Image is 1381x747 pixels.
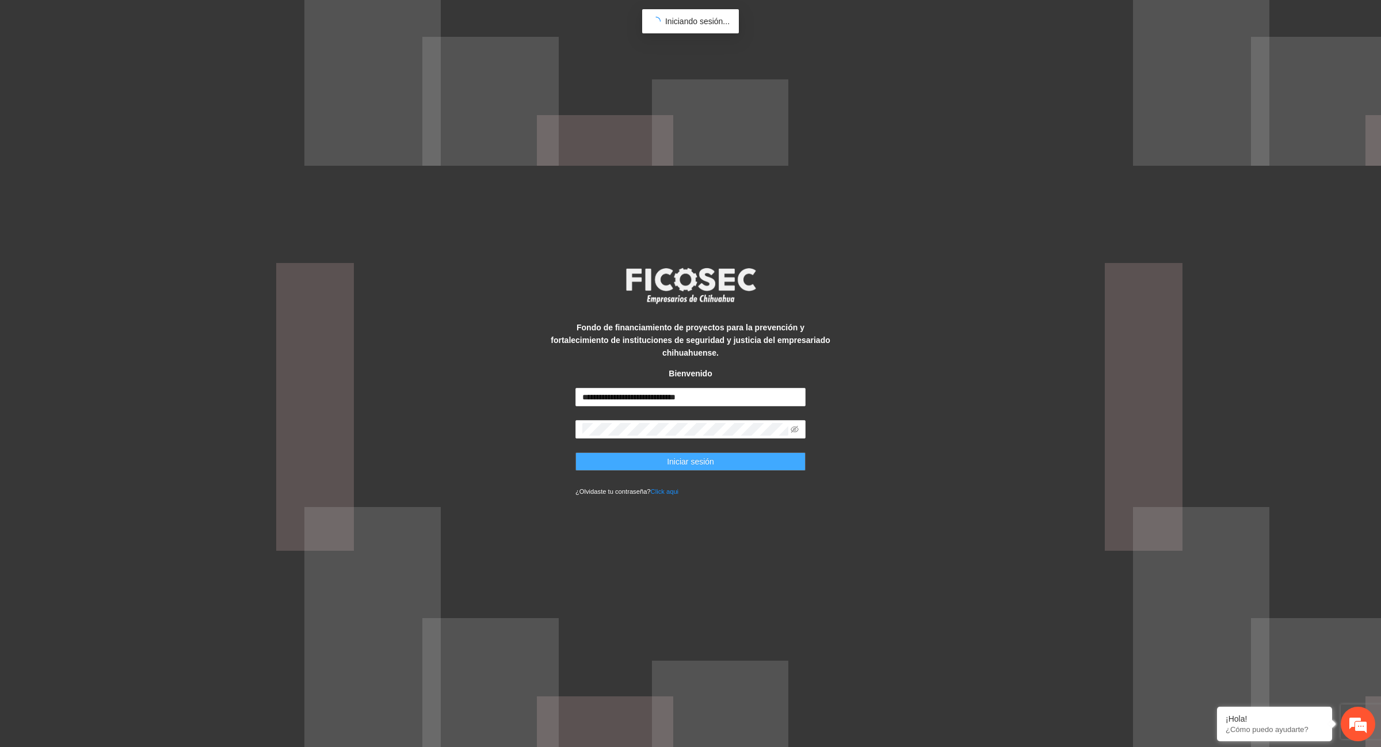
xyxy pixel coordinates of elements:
[650,15,662,28] span: loading
[619,264,762,307] img: logo
[665,17,730,26] span: Iniciando sesión...
[667,455,714,468] span: Iniciar sesión
[1226,725,1323,734] p: ¿Cómo puedo ayudarte?
[189,6,216,33] div: Minimizar ventana de chat en vivo
[791,425,799,433] span: eye-invisible
[1226,714,1323,723] div: ¡Hola!
[6,314,219,355] textarea: Escriba su mensaje y pulse “Intro”
[669,369,712,378] strong: Bienvenido
[67,154,159,270] span: Estamos en línea.
[575,452,806,471] button: Iniciar sesión
[60,59,193,74] div: Chatee con nosotros ahora
[575,488,678,495] small: ¿Olvidaste tu contraseña?
[651,488,679,495] a: Click aqui
[551,323,830,357] strong: Fondo de financiamiento de proyectos para la prevención y fortalecimiento de instituciones de seg...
